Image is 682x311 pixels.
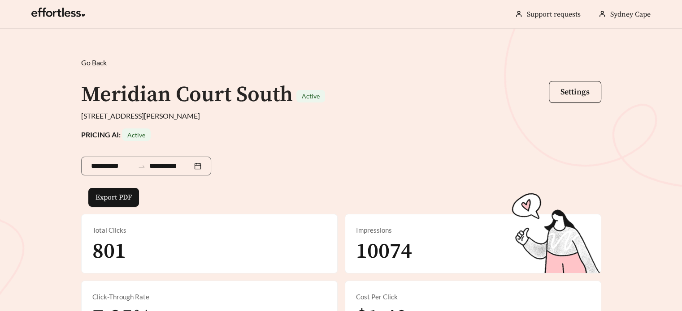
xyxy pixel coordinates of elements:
[356,225,590,235] div: Impressions
[356,292,590,302] div: Cost Per Click
[92,225,326,235] div: Total Clicks
[560,87,590,97] span: Settings
[81,130,151,139] strong: PRICING AI:
[127,131,145,139] span: Active
[610,10,651,19] span: Sydney Cape
[549,81,601,103] button: Settings
[81,81,293,108] h1: Meridian Court South
[138,162,146,170] span: to
[527,10,581,19] a: Support requests
[96,192,132,203] span: Export PDF
[356,238,412,265] span: 10074
[138,162,146,170] span: swap-right
[302,92,320,100] span: Active
[81,58,107,67] span: Go Back
[88,188,139,207] button: Export PDF
[92,292,326,302] div: Click-Through Rate
[81,111,601,121] div: [STREET_ADDRESS][PERSON_NAME]
[92,238,126,265] span: 801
